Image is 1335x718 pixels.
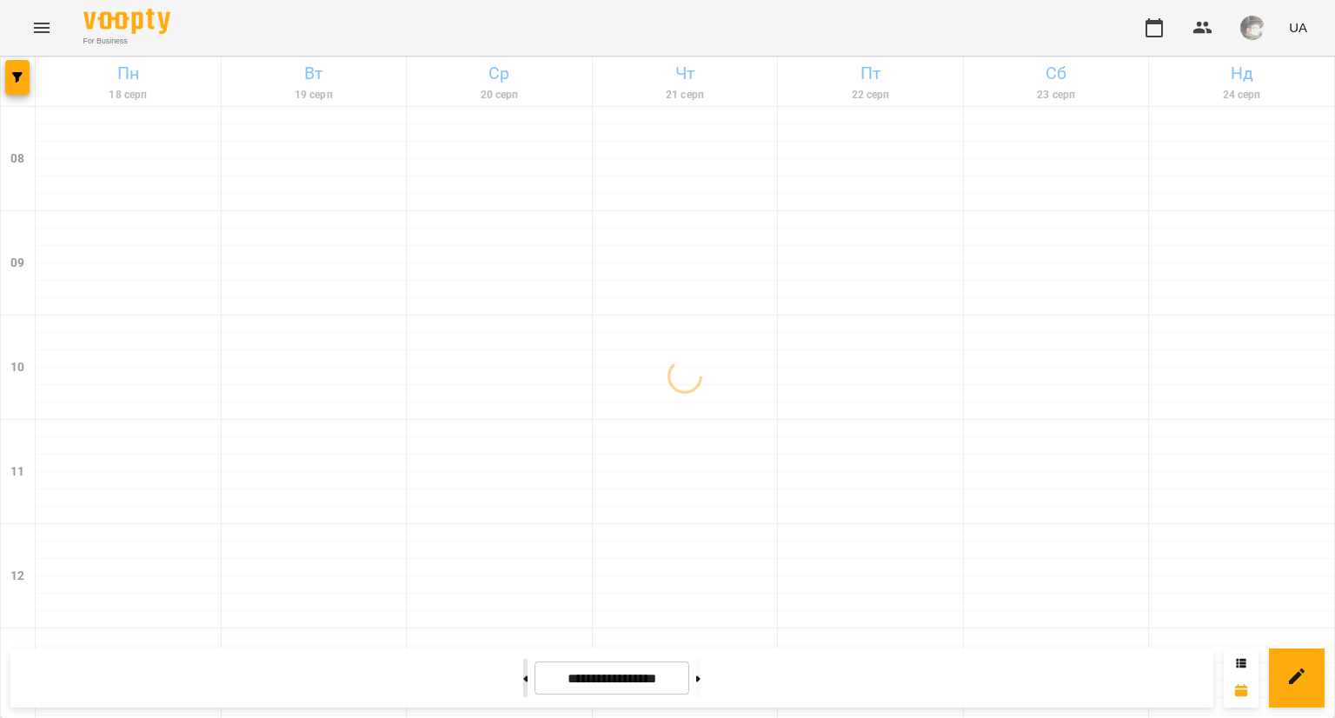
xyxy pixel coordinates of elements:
[595,87,775,103] h6: 21 серп
[1282,11,1314,43] button: UA
[10,462,24,482] h6: 11
[409,87,589,103] h6: 20 серп
[409,60,589,87] h6: Ср
[595,60,775,87] h6: Чт
[1152,60,1332,87] h6: Нд
[38,87,218,103] h6: 18 серп
[966,87,1146,103] h6: 23 серп
[10,567,24,586] h6: 12
[1152,87,1332,103] h6: 24 серп
[10,254,24,273] h6: 09
[1240,16,1265,40] img: e3906ac1da6b2fc8356eee26edbd6dfe.jpg
[83,36,170,47] span: For Business
[224,87,404,103] h6: 19 серп
[966,60,1146,87] h6: Сб
[780,87,960,103] h6: 22 серп
[10,150,24,169] h6: 08
[38,60,218,87] h6: Пн
[10,358,24,377] h6: 10
[1289,18,1307,37] span: UA
[224,60,404,87] h6: Вт
[83,9,170,34] img: Voopty Logo
[780,60,960,87] h6: Пт
[21,7,63,49] button: Menu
